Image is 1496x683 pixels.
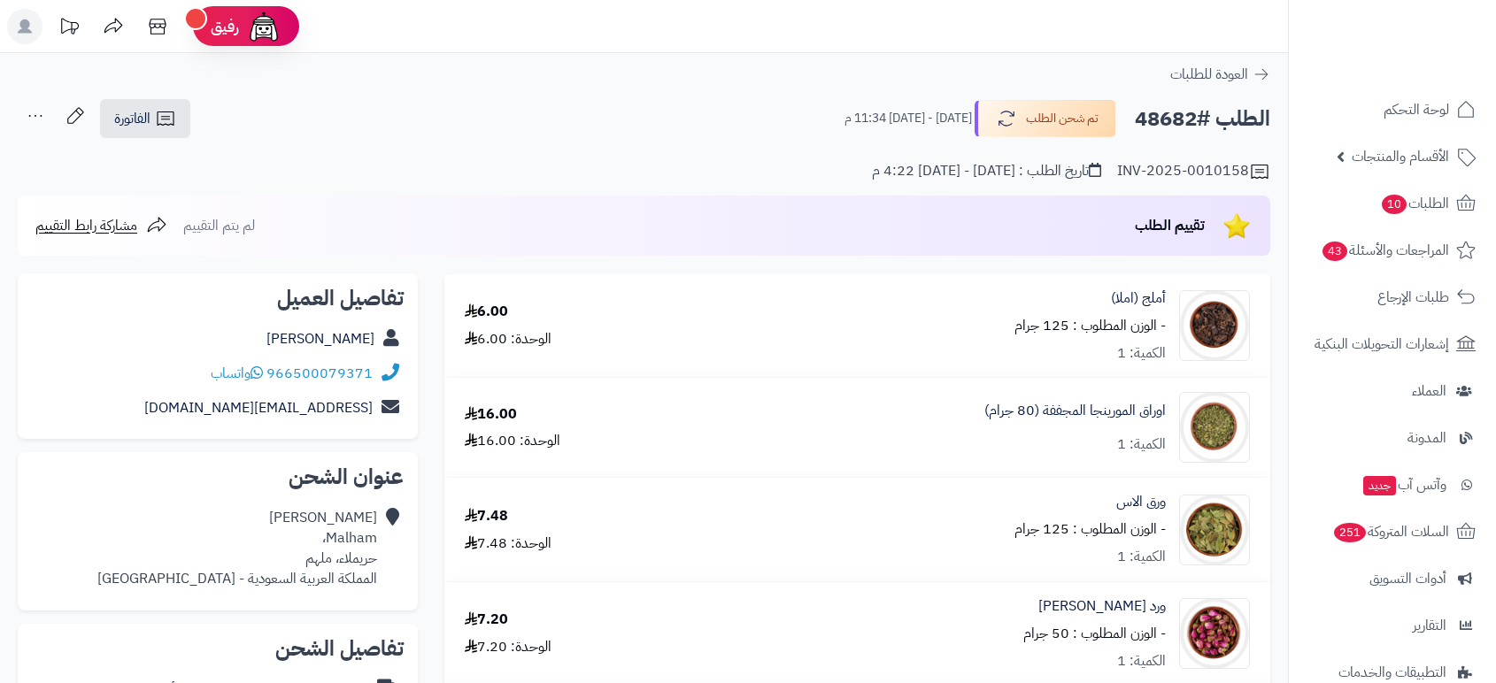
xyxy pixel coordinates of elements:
a: [EMAIL_ADDRESS][DOMAIN_NAME] [144,397,373,418]
a: اوراق المورينجا المجففة (80 جرام) [984,401,1166,421]
div: تاريخ الطلب : [DATE] - [DATE] 4:22 م [872,161,1101,181]
a: لوحة التحكم [1299,88,1485,131]
div: 7.20 [465,610,508,630]
div: الوحدة: 7.20 [465,637,551,657]
span: 43 [1322,241,1348,261]
span: لوحة التحكم [1384,97,1449,122]
div: 16.00 [465,404,517,425]
a: إشعارات التحويلات البنكية [1299,323,1485,365]
a: المدونة [1299,417,1485,459]
span: أدوات التسويق [1369,566,1446,591]
img: logo-2.png [1376,13,1479,50]
a: الفاتورة [100,99,190,138]
a: الطلبات10 [1299,182,1485,225]
a: ورق الاس [1116,492,1166,512]
a: [PERSON_NAME] [266,328,374,349]
div: الكمية: 1 [1117,343,1166,364]
span: الفاتورة [114,108,150,129]
span: المدونة [1407,426,1446,450]
img: 1645466661-Mohamadi%20Flowers-90x90.jpg [1180,598,1249,669]
a: العودة للطلبات [1170,64,1270,85]
span: طلبات الإرجاع [1377,285,1449,310]
span: العودة للطلبات [1170,64,1248,85]
span: رفيق [211,16,239,37]
img: 1633580797-Phyllanthus-90x90.jpg [1180,290,1249,361]
div: INV-2025-0010158 [1117,161,1270,182]
span: وآتس آب [1361,472,1446,497]
div: 7.48 [465,506,508,526]
h2: الطلب #48682 [1135,101,1270,137]
a: العملاء [1299,370,1485,412]
a: تحديثات المنصة [47,9,91,49]
a: المراجعات والأسئلة43 [1299,229,1485,272]
a: التقارير [1299,604,1485,647]
small: - الوزن المطلوب : 125 جرام [1014,518,1166,540]
span: العملاء [1412,379,1446,403]
a: وآتس آبجديد [1299,464,1485,506]
div: الكمية: 1 [1117,434,1166,455]
div: الوحدة: 6.00 [465,329,551,349]
div: 6.00 [465,302,508,322]
a: طلبات الإرجاع [1299,276,1485,318]
small: [DATE] - [DATE] 11:34 م [844,110,972,127]
a: أملج (املا) [1111,288,1166,309]
span: مشاركة رابط التقييم [35,215,137,236]
span: لم يتم التقييم [183,215,255,236]
span: 10 [1381,194,1407,214]
img: 1633578113-Moringa-90x90.jpg [1180,392,1249,463]
span: الطلبات [1380,191,1449,216]
div: [PERSON_NAME] Malham، حريملاء، ملهم المملكة العربية السعودية - [GEOGRAPHIC_DATA] [97,508,377,588]
a: أدوات التسويق [1299,557,1485,600]
a: مشاركة رابط التقييم [35,215,167,236]
div: الكمية: 1 [1117,651,1166,671]
span: 251 [1333,522,1367,542]
div: الوحدة: 16.00 [465,431,560,451]
a: 966500079371 [266,363,373,384]
small: - الوزن المطلوب : 125 جرام [1014,315,1166,336]
small: - الوزن المطلوب : 50 جرام [1023,623,1166,644]
span: التقارير [1413,613,1446,638]
img: 1659848270-Myrtus-90x90.jpg [1180,495,1249,565]
span: المراجعات والأسئلة [1321,238,1449,263]
img: ai-face.png [246,9,281,44]
span: الأقسام والمنتجات [1352,144,1449,169]
h2: عنوان الشحن [32,466,404,487]
span: السلات المتروكة [1332,519,1449,544]
a: ورد [PERSON_NAME] [1038,596,1166,617]
div: الوحدة: 7.48 [465,533,551,554]
span: جديد [1363,476,1396,495]
h2: تفاصيل العميل [32,288,404,309]
div: الكمية: 1 [1117,547,1166,567]
span: تقييم الطلب [1135,215,1205,236]
button: تم شحن الطلب [975,100,1116,137]
a: السلات المتروكة251 [1299,510,1485,553]
span: إشعارات التحويلات البنكية [1315,332,1449,357]
a: واتساب [211,363,263,384]
h2: تفاصيل الشحن [32,638,404,659]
